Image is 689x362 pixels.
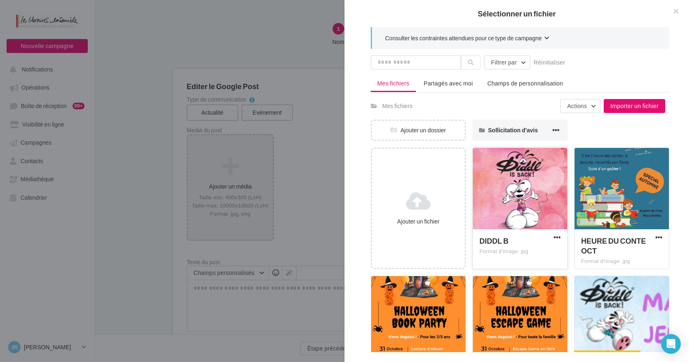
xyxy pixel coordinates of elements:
[581,258,662,265] div: Format d'image: jpg
[484,55,530,69] button: Filtrer par
[488,127,538,134] span: Sollicitation d'avis
[382,102,413,110] div: Mes fichiers
[560,99,600,113] button: Actions
[479,236,509,245] span: DIDDL B
[581,236,646,255] span: HEURE DU CONTE OCT
[358,10,676,17] h2: Sélectionner un fichier
[479,248,561,255] div: Format d'image: jpg
[375,217,461,226] div: Ajouter un fichier
[487,80,563,87] span: Champs de personnalisation
[567,102,587,109] span: Actions
[574,350,641,360] div: Particularité
[424,80,473,87] span: Partagés avec moi
[661,334,681,354] div: Open Intercom Messenger
[377,80,409,87] span: Mes fichiers
[385,34,549,44] button: Consulter les contraintes attendues pour ce type de campagne
[604,99,665,113] button: Importer un fichier
[530,58,568,67] button: Réinitialiser
[610,102,659,109] span: Importer un fichier
[385,34,542,42] span: Consulter les contraintes attendues pour ce type de campagne
[372,126,465,134] div: Ajouter un dossier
